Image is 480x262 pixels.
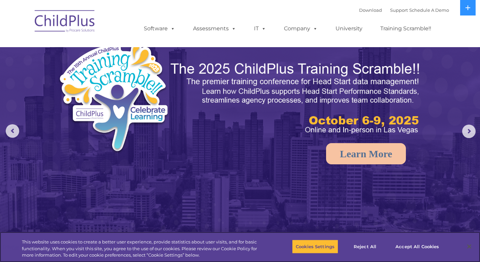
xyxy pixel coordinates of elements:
div: This website uses cookies to create a better user experience, provide statistics about user visit... [22,239,264,259]
a: Assessments [186,22,243,35]
a: Support [390,7,408,13]
button: Cookies Settings [292,239,338,254]
a: Download [359,7,382,13]
a: Company [277,22,324,35]
a: University [329,22,369,35]
font: | [359,7,449,13]
span: Phone number [94,72,122,77]
button: Accept All Cookies [392,239,443,254]
a: Schedule A Demo [409,7,449,13]
a: Learn More [326,143,406,164]
button: Close [462,239,477,254]
img: ChildPlus by Procare Solutions [31,5,99,39]
a: Training Scramble!! [374,22,438,35]
button: Reject All [344,239,386,254]
a: IT [247,22,273,35]
span: Last name [94,44,114,50]
a: Software [137,22,182,35]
